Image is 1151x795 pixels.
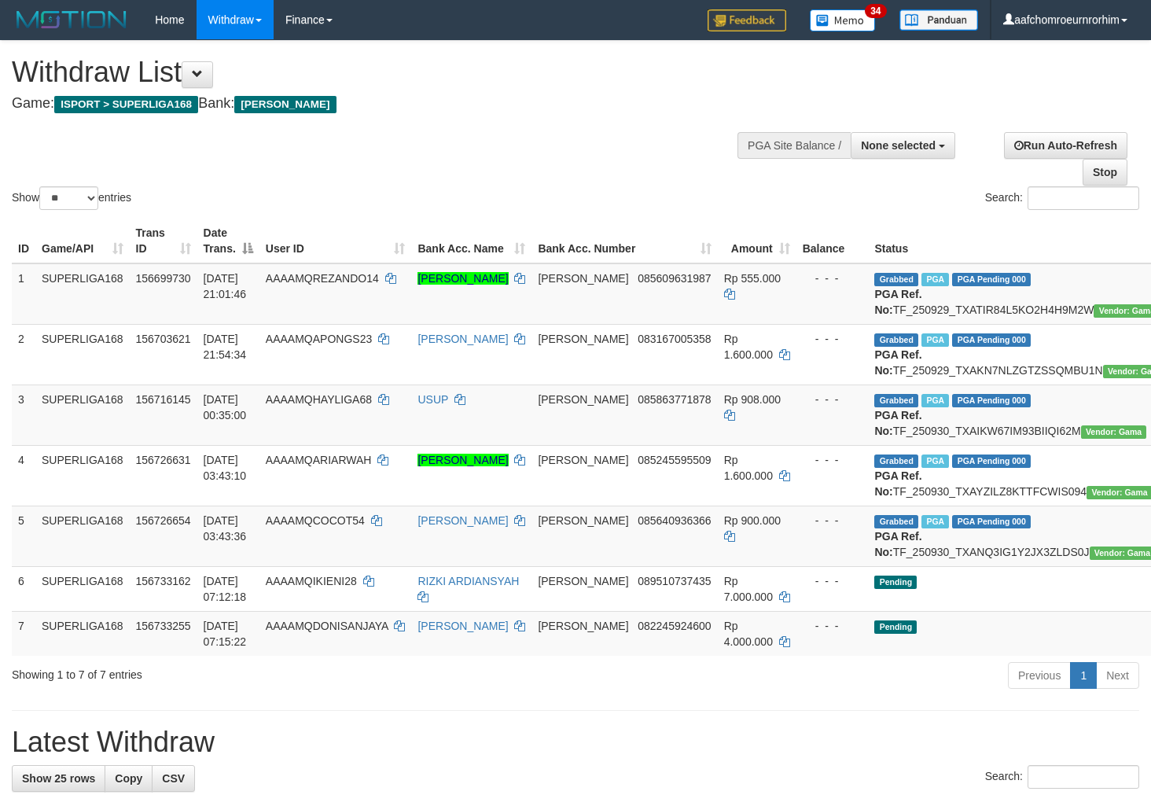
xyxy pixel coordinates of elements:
span: Marked by aafchhiseyha [921,515,949,528]
td: 7 [12,611,35,656]
span: ISPORT > SUPERLIGA168 [54,96,198,113]
div: PGA Site Balance / [737,132,851,159]
a: 1 [1070,662,1097,689]
span: Rp 1.600.000 [724,454,773,482]
th: ID [12,219,35,263]
span: [DATE] 07:15:22 [204,620,247,648]
a: [PERSON_NAME] [417,272,508,285]
span: AAAAMQDONISANJAYA [266,620,388,632]
label: Show entries [12,186,131,210]
span: Rp 908.000 [724,393,781,406]
td: SUPERLIGA168 [35,445,130,506]
label: Search: [985,765,1139,789]
th: Game/API: activate to sort column ascending [35,219,130,263]
span: Marked by aafchhiseyha [921,273,949,286]
span: Grabbed [874,455,918,468]
td: 2 [12,324,35,385]
span: Copy 089510737435 to clipboard [638,575,711,587]
span: [DATE] 07:12:18 [204,575,247,603]
span: 156703621 [136,333,191,345]
td: 4 [12,445,35,506]
td: SUPERLIGA168 [35,324,130,385]
span: PGA Pending [952,333,1031,347]
input: Search: [1028,186,1139,210]
a: [PERSON_NAME] [417,454,508,466]
b: PGA Ref. No: [874,469,921,498]
span: Rp 1.600.000 [724,333,773,361]
span: 156699730 [136,272,191,285]
span: Marked by aafchhiseyha [921,455,949,468]
a: Show 25 rows [12,765,105,792]
h1: Latest Withdraw [12,727,1139,758]
img: Feedback.jpg [708,9,786,31]
span: Rp 900.000 [724,514,781,527]
span: None selected [861,139,936,152]
span: Pending [874,620,917,634]
td: 5 [12,506,35,566]
a: Previous [1008,662,1071,689]
button: None selected [851,132,955,159]
td: SUPERLIGA168 [35,263,130,325]
div: - - - [803,513,862,528]
span: Grabbed [874,333,918,347]
span: AAAAMQAPONGS23 [266,333,372,345]
th: User ID: activate to sort column ascending [259,219,412,263]
span: Rp 7.000.000 [724,575,773,603]
span: 34 [865,4,886,18]
h4: Game: Bank: [12,96,752,112]
select: Showentries [39,186,98,210]
span: AAAAMQHAYLIGA68 [266,393,372,406]
span: Copy 082245924600 to clipboard [638,620,711,632]
span: [PERSON_NAME] [538,620,628,632]
span: PGA Pending [952,455,1031,468]
b: PGA Ref. No: [874,288,921,316]
span: [PERSON_NAME] [538,514,628,527]
td: 6 [12,566,35,611]
span: Copy [115,772,142,785]
span: [PERSON_NAME] [234,96,336,113]
a: Stop [1083,159,1127,186]
td: SUPERLIGA168 [35,385,130,445]
span: [DATE] 03:43:10 [204,454,247,482]
span: Rp 4.000.000 [724,620,773,648]
a: [PERSON_NAME] [417,514,508,527]
b: PGA Ref. No: [874,348,921,377]
span: Copy 083167005358 to clipboard [638,333,711,345]
td: SUPERLIGA168 [35,566,130,611]
span: Copy 085863771878 to clipboard [638,393,711,406]
span: [PERSON_NAME] [538,272,628,285]
span: Grabbed [874,394,918,407]
span: Grabbed [874,273,918,286]
span: AAAAMQIKIENI28 [266,575,357,587]
div: - - - [803,392,862,407]
input: Search: [1028,765,1139,789]
th: Date Trans.: activate to sort column descending [197,219,259,263]
th: Bank Acc. Name: activate to sort column ascending [411,219,531,263]
b: PGA Ref. No: [874,409,921,437]
span: Vendor URL: https://trx31.1velocity.biz [1081,425,1147,439]
span: [DATE] 00:35:00 [204,393,247,421]
div: - - - [803,573,862,589]
th: Trans ID: activate to sort column ascending [130,219,197,263]
span: Show 25 rows [22,772,95,785]
label: Search: [985,186,1139,210]
td: 1 [12,263,35,325]
a: Run Auto-Refresh [1004,132,1127,159]
a: CSV [152,765,195,792]
div: Showing 1 to 7 of 7 entries [12,661,468,683]
span: [PERSON_NAME] [538,454,628,466]
span: 156716145 [136,393,191,406]
a: RIZKI ARDIANSYAH [417,575,519,587]
td: SUPERLIGA168 [35,611,130,656]
span: [DATE] 21:54:34 [204,333,247,361]
a: [PERSON_NAME] [417,333,508,345]
b: PGA Ref. No: [874,530,921,558]
span: PGA Pending [952,515,1031,528]
span: [PERSON_NAME] [538,393,628,406]
span: 156726654 [136,514,191,527]
span: Copy 085609631987 to clipboard [638,272,711,285]
img: Button%20Memo.svg [810,9,876,31]
div: - - - [803,271,862,286]
span: Rp 555.000 [724,272,781,285]
span: CSV [162,772,185,785]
